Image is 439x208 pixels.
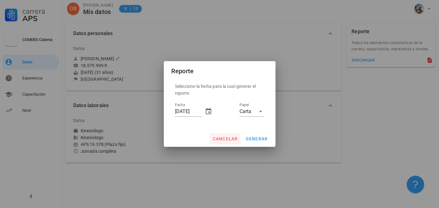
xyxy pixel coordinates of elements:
span: cancelar [212,136,238,141]
label: Fecha [175,103,185,107]
div: Reporte [171,66,194,76]
p: Seleccione la fecha para la cual generar el reporte. [175,83,264,97]
div: PapelCarta [240,106,264,116]
button: generar [243,133,271,144]
label: Papel [240,103,249,107]
div: Carta [240,109,251,114]
span: generar [245,136,268,141]
button: cancelar [210,133,240,144]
